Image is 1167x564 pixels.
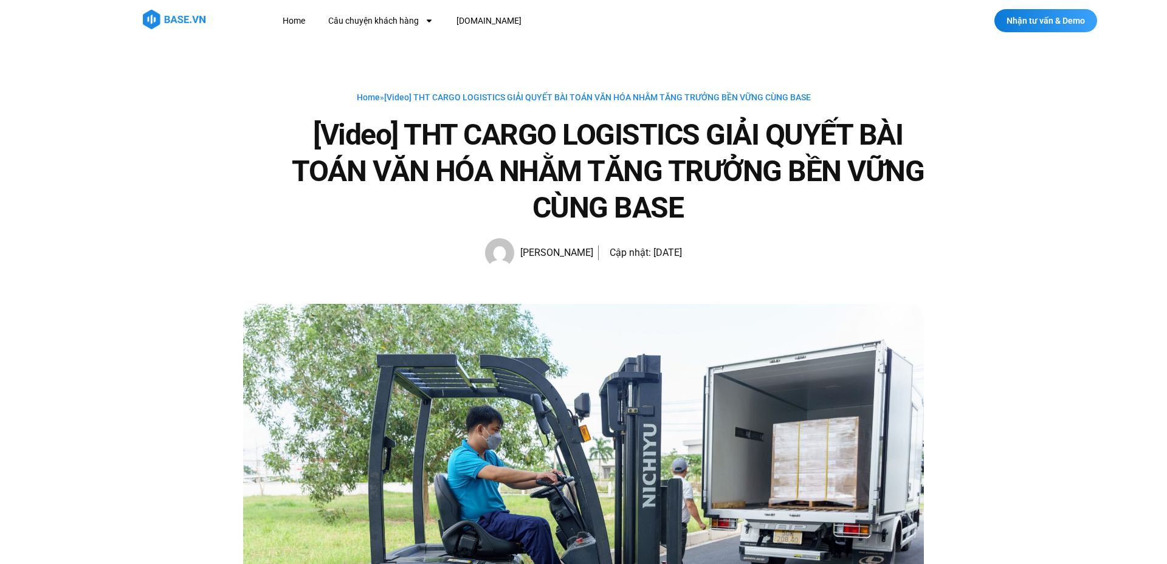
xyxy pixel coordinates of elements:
nav: Menu [274,10,745,32]
span: [Video] THT CARGO LOGISTICS GIẢI QUYẾT BÀI TOÁN VĂN HÓA NHẰM TĂNG TRƯỞNG BỀN VỮNG CÙNG BASE [384,92,811,102]
a: [DOMAIN_NAME] [447,10,531,32]
span: Cập nhật: [610,247,651,258]
time: [DATE] [653,247,682,258]
a: Nhận tư vấn & Demo [994,9,1097,32]
h1: [Video] THT CARGO LOGISTICS GIẢI QUYẾT BÀI TOÁN VĂN HÓA NHẰM TĂNG TRƯỞNG BỀN VỮNG CÙNG BASE [292,117,924,226]
a: Home [274,10,314,32]
span: [PERSON_NAME] [514,244,593,261]
a: Home [357,92,380,102]
span: » [357,92,811,102]
img: Picture of Hạnh Hoàng [485,238,514,267]
a: Câu chuyện khách hàng [319,10,442,32]
span: Nhận tư vấn & Demo [1007,16,1085,25]
a: Picture of Hạnh Hoàng [PERSON_NAME] [485,238,593,267]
